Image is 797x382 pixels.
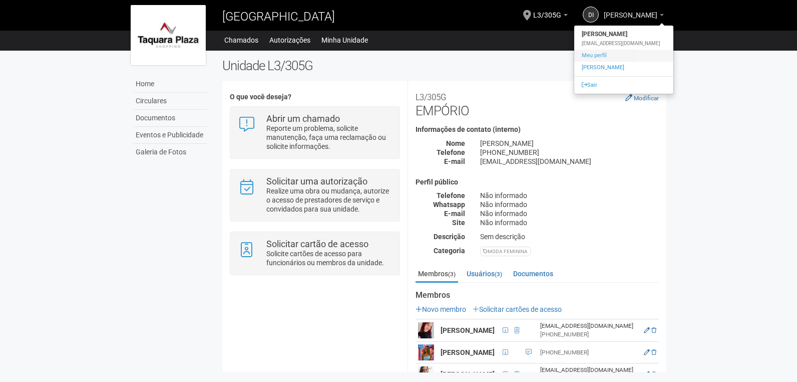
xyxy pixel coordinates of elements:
strong: Telefone [437,192,465,200]
a: Excluir membro [651,327,656,334]
h4: Perfil público [416,178,659,186]
h2: EMPÓRIO [416,88,659,118]
a: Solicitar uma autorização Realize uma obra ou mudança, autorize o acesso de prestadores de serviç... [238,177,391,214]
a: Solicitar cartões de acesso [473,305,562,313]
strong: Membros [416,291,659,300]
a: Usuários(3) [464,266,505,281]
a: Editar membro [644,371,650,378]
div: [PHONE_NUMBER] [473,148,666,157]
p: Realize uma obra ou mudança, autorize o acesso de prestadores de serviço e convidados para sua un... [266,186,392,214]
strong: E-mail [444,157,465,165]
a: Excluir membro [651,371,656,378]
div: Não informado [473,218,666,227]
div: Não informado [473,191,666,200]
a: Circulares [133,93,207,110]
img: user.png [418,344,434,360]
span: [GEOGRAPHIC_DATA] [222,10,335,24]
small: L3/305G [416,92,446,102]
a: Eventos e Publicidade [133,127,207,144]
div: [PERSON_NAME] [473,139,666,148]
a: Minha Unidade [321,33,368,47]
a: Home [133,76,207,93]
small: Modificar [634,95,659,102]
div: [PHONE_NUMBER] [540,330,638,339]
strong: E-mail [444,210,465,218]
div: [EMAIL_ADDRESS][DOMAIN_NAME] [574,40,673,47]
strong: Nome [446,139,465,147]
strong: Categoria [434,247,465,255]
a: Sair [574,79,673,91]
div: MODA FEMININA [480,247,531,256]
img: logo.jpg [131,5,206,65]
a: Membros(3) [416,266,458,283]
div: Sem descrição [473,232,666,241]
strong: [PERSON_NAME] [441,370,495,378]
p: Reporte um problema, solicite manutenção, faça uma reclamação ou solicite informações. [266,124,392,151]
small: (3) [448,271,456,278]
a: Autorizações [269,33,310,47]
strong: Abrir um chamado [266,113,340,124]
strong: [PERSON_NAME] [574,28,673,40]
div: [EMAIL_ADDRESS][DOMAIN_NAME] [473,157,666,166]
a: Solicitar cartão de acesso Solicite cartões de acesso para funcionários ou membros da unidade. [238,240,391,267]
a: [PERSON_NAME] [574,62,673,74]
strong: [PERSON_NAME] [441,326,495,334]
strong: Whatsapp [433,201,465,209]
a: Chamados [224,33,258,47]
img: user.png [418,322,434,338]
p: Solicite cartões de acesso para funcionários ou membros da unidade. [266,249,392,267]
h4: Informações de contato (interno) [416,126,659,133]
strong: Site [452,219,465,227]
a: [PERSON_NAME] [604,13,664,21]
strong: Solicitar cartão de acesso [266,239,368,249]
span: L3/305G [533,2,561,19]
a: Modificar [625,94,659,102]
a: Editar membro [644,327,650,334]
a: Galeria de Fotos [133,144,207,160]
strong: Solicitar uma autorização [266,176,367,186]
a: Novo membro [416,305,466,313]
a: Excluir membro [651,349,656,356]
strong: [PERSON_NAME] [441,348,495,356]
small: (3) [495,271,502,278]
div: [EMAIL_ADDRESS][DOMAIN_NAME] [540,366,638,374]
div: Não informado [473,200,666,209]
span: Denny Iost [604,2,657,19]
div: [EMAIL_ADDRESS][DOMAIN_NAME] [540,322,638,330]
a: Editar membro [644,349,650,356]
div: Não informado [473,209,666,218]
a: L3/305G [533,13,568,21]
h4: O que você deseja? [230,93,400,101]
a: Abrir um chamado Reporte um problema, solicite manutenção, faça uma reclamação ou solicite inform... [238,114,391,151]
strong: Descrição [434,233,465,241]
a: Documentos [511,266,556,281]
a: DI [583,7,599,23]
strong: Telefone [437,148,465,156]
a: Documentos [133,110,207,127]
a: Meu perfil [574,50,673,62]
div: [PHONE_NUMBER] [540,348,638,357]
h2: Unidade L3/305G [222,58,666,73]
